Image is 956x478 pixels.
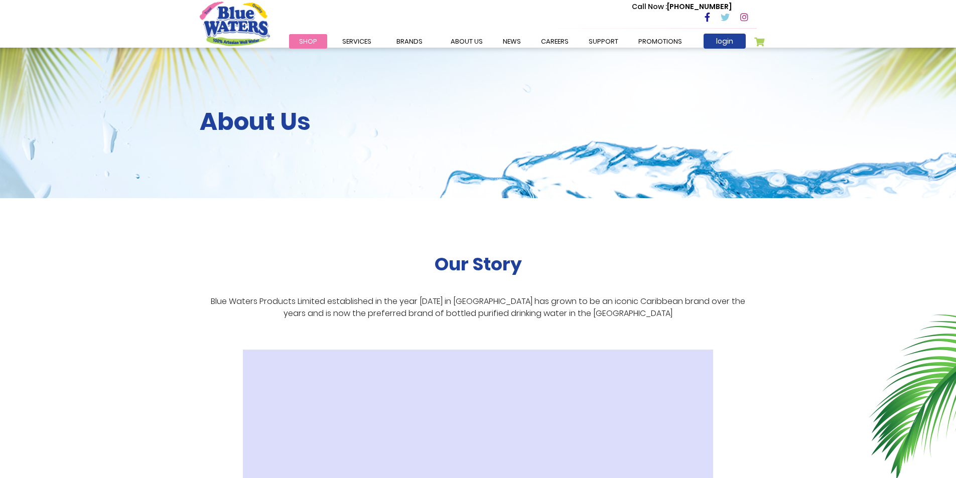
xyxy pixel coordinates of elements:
[342,37,371,46] span: Services
[200,295,757,320] p: Blue Waters Products Limited established in the year [DATE] in [GEOGRAPHIC_DATA] has grown to be ...
[632,2,667,12] span: Call Now :
[299,37,317,46] span: Shop
[531,34,579,49] a: careers
[704,34,746,49] a: login
[396,37,423,46] span: Brands
[579,34,628,49] a: support
[493,34,531,49] a: News
[632,2,732,12] p: [PHONE_NUMBER]
[200,107,757,136] h2: About Us
[435,253,522,275] h2: Our Story
[200,2,270,46] a: store logo
[628,34,692,49] a: Promotions
[441,34,493,49] a: about us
